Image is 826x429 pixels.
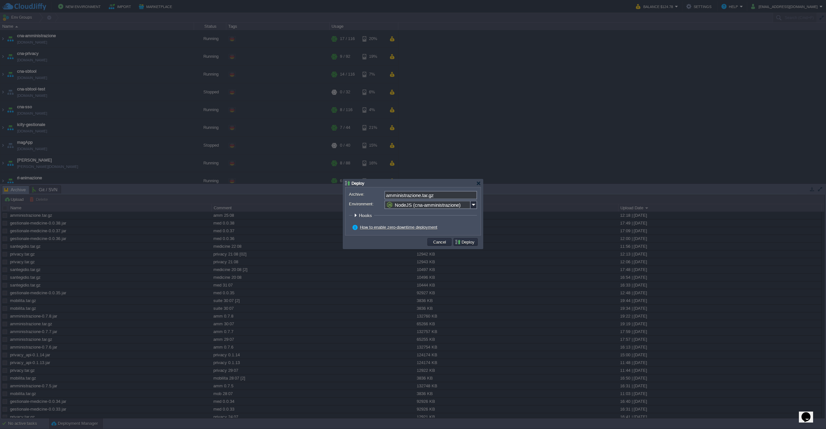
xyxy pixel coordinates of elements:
span: Hooks [359,213,373,218]
iframe: chat widget [799,403,820,423]
button: Deploy [455,239,476,245]
label: Archive: [349,191,384,198]
span: Deploy [352,181,364,186]
label: Environment: [349,201,384,207]
button: Cancel [431,239,448,245]
a: How to enable zero-downtime deployment [360,225,437,230]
